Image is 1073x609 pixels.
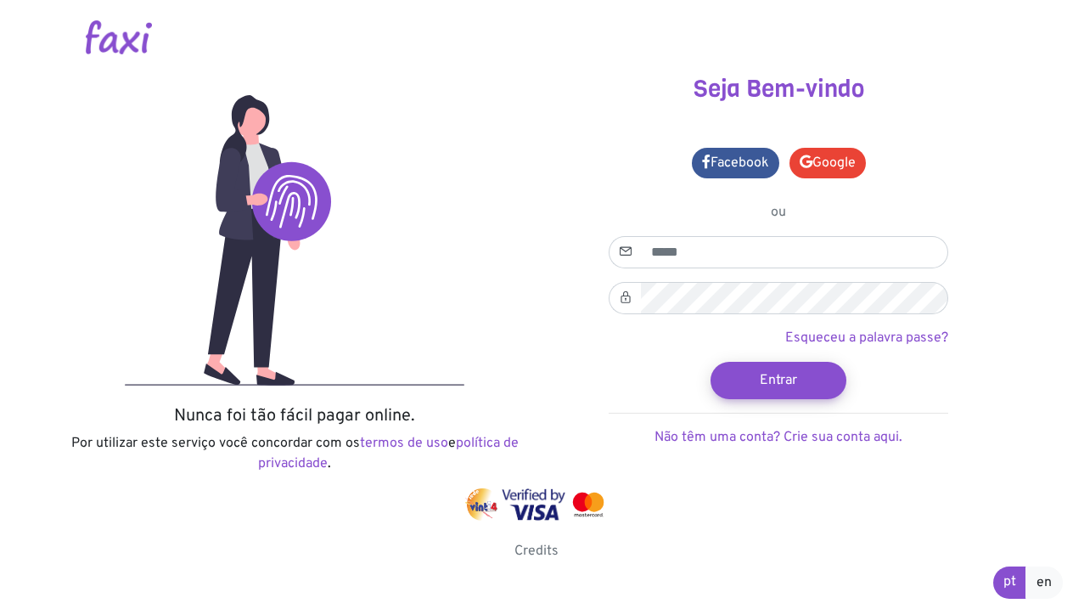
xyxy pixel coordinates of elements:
a: Esqueceu a palavra passe? [785,330,948,347]
a: Credits [514,543,559,560]
a: Não têm uma conta? Crie sua conta aqui. [654,429,902,446]
a: Facebook [692,148,779,178]
h3: Seja Bem-vindo [549,75,1008,104]
p: Por utilizar este serviço você concordar com os e . [65,433,524,474]
img: vinti4 [465,488,499,521]
p: ou [609,202,948,223]
a: termos de uso [360,435,448,452]
a: en [1025,567,1063,599]
a: pt [993,567,1026,599]
h5: Nunca foi tão fácil pagar online. [65,406,524,426]
button: Entrar [711,362,846,399]
a: Google [789,148,866,178]
img: mastercard [569,488,608,521]
img: visa [502,488,565,521]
